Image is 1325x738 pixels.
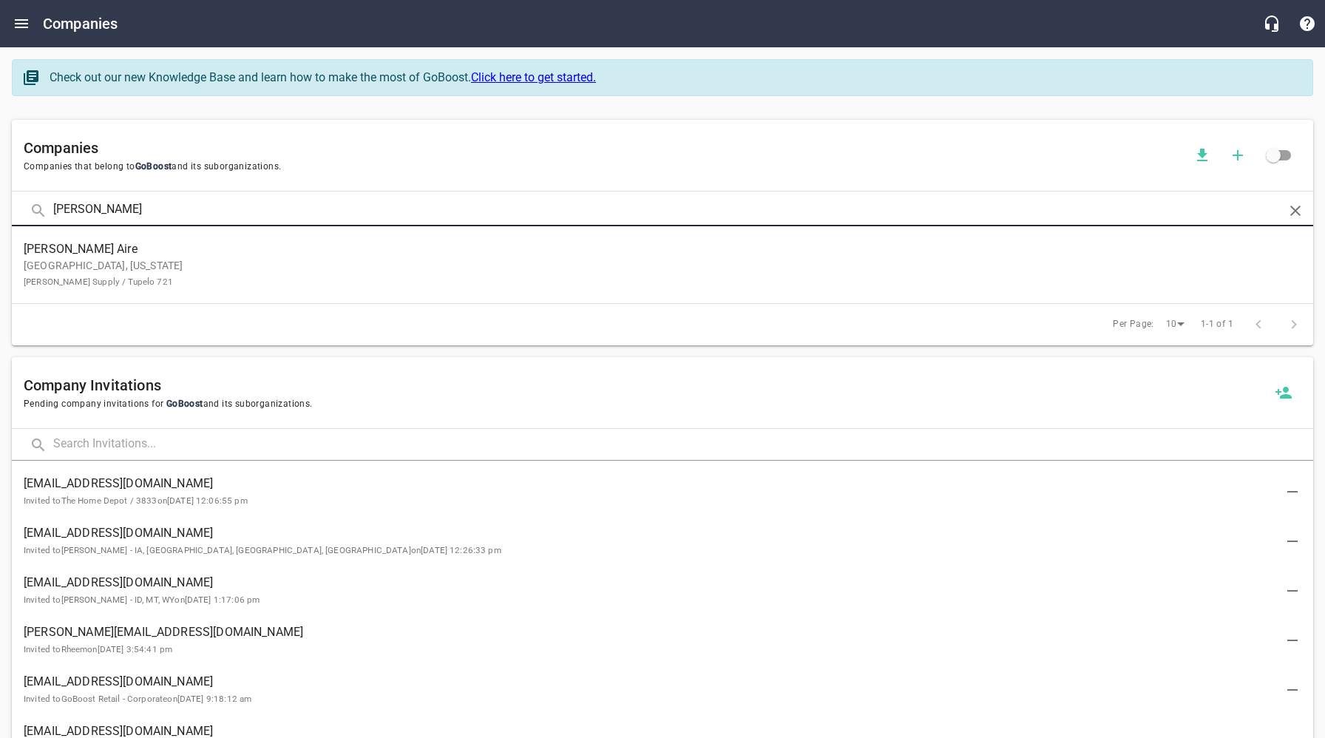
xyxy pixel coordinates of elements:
div: Check out our new Knowledge Base and learn how to make the most of GoBoost. [50,69,1298,87]
button: Invite a new company [1266,375,1301,410]
input: Search Invitations... [53,429,1313,461]
span: [EMAIL_ADDRESS][DOMAIN_NAME] [24,524,1278,542]
button: Delete Invitation [1275,672,1310,708]
small: [PERSON_NAME] Supply / Tupelo 721 [24,277,173,287]
span: Per Page: [1113,317,1154,332]
span: [EMAIL_ADDRESS][DOMAIN_NAME] [24,673,1278,691]
span: Companies that belong to and its suborganizations. [24,160,1185,175]
small: Invited to Rheem on [DATE] 3:54:41 pm [24,644,172,654]
a: [PERSON_NAME] Aire[GEOGRAPHIC_DATA], [US_STATE][PERSON_NAME] Supply / Tupelo 721 [12,232,1313,297]
p: [GEOGRAPHIC_DATA], [US_STATE] [24,258,1278,289]
button: Delete Invitation [1275,474,1310,510]
small: Invited to The Home Depot / 3833 on [DATE] 12:06:55 pm [24,495,248,506]
button: Delete Invitation [1275,623,1310,658]
span: [PERSON_NAME] Aire [24,240,1278,258]
span: [PERSON_NAME][EMAIL_ADDRESS][DOMAIN_NAME] [24,623,1278,641]
button: Delete Invitation [1275,573,1310,609]
span: GoBoost [135,161,172,172]
span: [EMAIL_ADDRESS][DOMAIN_NAME] [24,574,1278,592]
span: [EMAIL_ADDRESS][DOMAIN_NAME] [24,475,1278,492]
input: Search Companies... [53,194,1272,226]
small: Invited to GoBoost Retail - Corporate on [DATE] 9:18:12 am [24,694,251,704]
h6: Companies [43,12,118,35]
span: 1-1 of 1 [1201,317,1233,332]
button: Live Chat [1254,6,1290,41]
h6: Company Invitations [24,373,1266,397]
small: Invited to [PERSON_NAME] - ID, MT, WY on [DATE] 1:17:06 pm [24,595,260,605]
button: Download companies [1185,138,1220,173]
span: GoBoost [163,399,203,409]
button: Open drawer [4,6,39,41]
small: Invited to [PERSON_NAME] - IA, [GEOGRAPHIC_DATA], [GEOGRAPHIC_DATA], [GEOGRAPHIC_DATA] on [DATE] ... [24,545,501,555]
button: Delete Invitation [1275,524,1310,559]
button: Add a new company [1220,138,1255,173]
a: Click here to get started. [471,70,596,84]
button: Support Portal [1290,6,1325,41]
span: Click to view all companies [1255,138,1291,173]
div: 10 [1160,314,1190,334]
h6: Companies [24,136,1185,160]
span: Pending company invitations for and its suborganizations. [24,397,1266,412]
